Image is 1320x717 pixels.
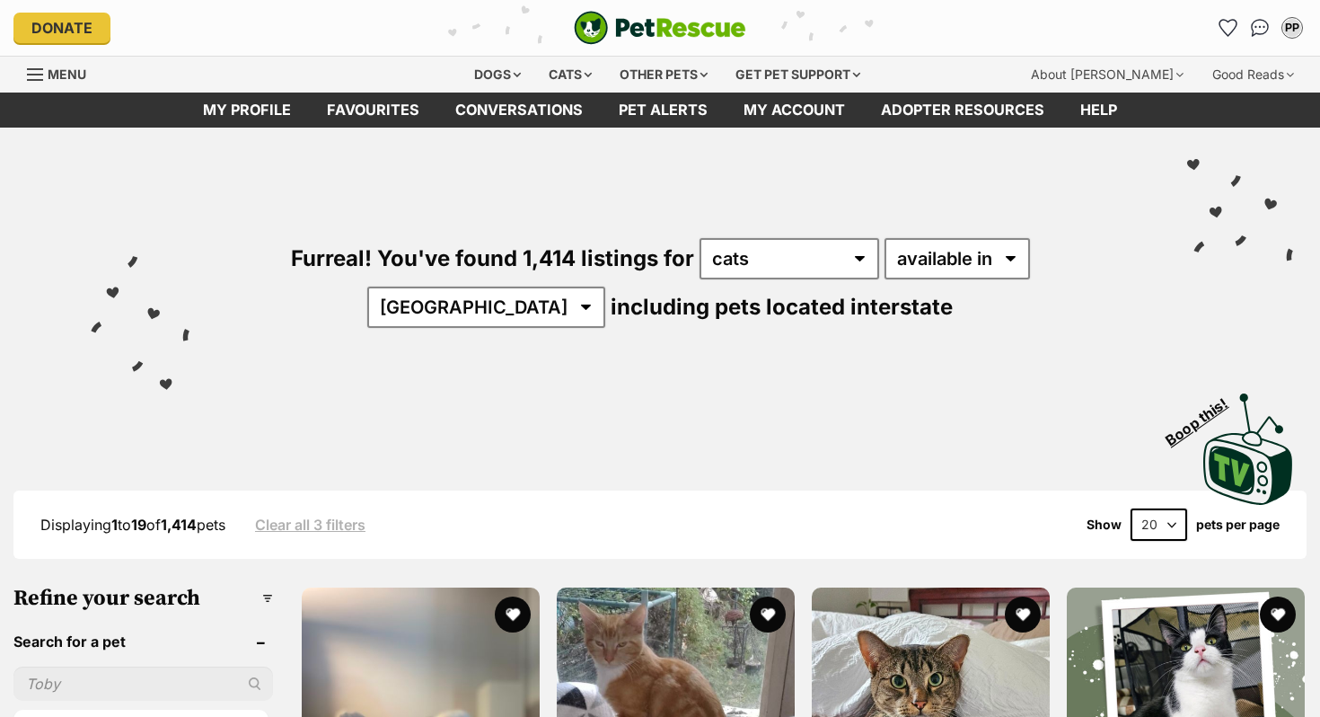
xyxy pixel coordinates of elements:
[1005,597,1041,633] button: favourite
[48,66,86,82] span: Menu
[27,57,99,89] a: Menu
[13,586,273,611] h3: Refine your search
[601,93,726,128] a: Pet alerts
[863,93,1062,128] a: Adopter resources
[40,516,225,534] span: Displaying to of pets
[255,517,365,533] a: Clear all 3 filters
[1203,377,1293,509] a: Boop this!
[723,57,873,93] div: Get pet support
[1245,13,1274,42] a: Conversations
[1251,19,1270,37] img: chat-41dd97257d64d25036548639549fe6c8038ab92f7586957e7f3b1b290dea8141.svg
[291,245,694,271] span: Furreal! You've found 1,414 listings for
[1283,19,1301,37] div: PP
[611,294,953,320] span: including pets located interstate
[185,93,309,128] a: My profile
[309,93,437,128] a: Favourites
[437,93,601,128] a: conversations
[1213,13,1242,42] a: Favourites
[574,11,746,45] img: logo-cat-932fe2b9b8326f06289b0f2fb663e598f794de774fb13d1741a6617ecf9a85b4.svg
[13,13,110,43] a: Donate
[1260,597,1296,633] button: favourite
[1213,13,1307,42] ul: Account quick links
[161,516,197,534] strong: 1,414
[536,57,604,93] div: Cats
[1087,518,1122,532] span: Show
[1062,93,1135,128] a: Help
[726,93,863,128] a: My account
[1203,394,1293,505] img: PetRescue TV logo
[750,597,786,633] button: favourite
[574,11,746,45] a: PetRescue
[13,633,273,650] header: Search for a pet
[13,667,273,701] input: Toby
[1163,384,1245,448] span: Boop this!
[111,516,118,534] strong: 1
[607,57,720,93] div: Other pets
[1200,57,1307,93] div: Good Reads
[1196,518,1280,532] label: pets per page
[1278,13,1307,42] button: My account
[1018,57,1196,93] div: About [PERSON_NAME]
[495,597,531,633] button: favourite
[131,516,146,534] strong: 19
[462,57,533,93] div: Dogs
